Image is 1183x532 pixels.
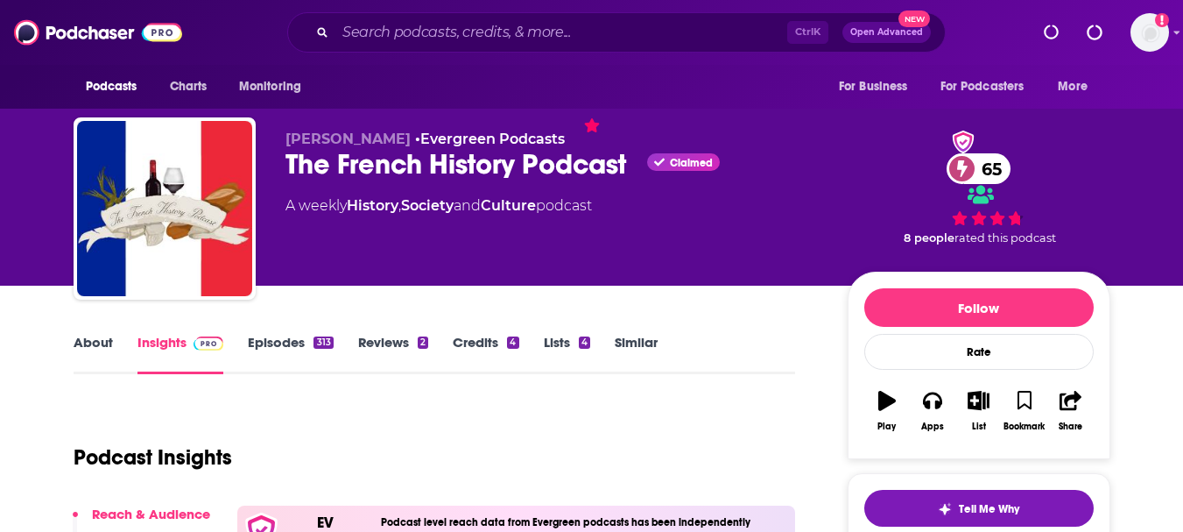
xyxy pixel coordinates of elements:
span: Open Advanced [850,28,923,37]
div: verified Badge65 8 peoplerated this podcast [848,131,1110,245]
a: Lists4 [544,334,590,374]
span: For Business [839,74,908,99]
span: New [898,11,930,27]
button: Share [1047,379,1093,443]
button: open menu [227,70,324,103]
input: Search podcasts, credits, & more... [335,18,787,46]
span: and [454,197,481,214]
button: Apps [910,379,955,443]
a: Charts [158,70,218,103]
img: tell me why sparkle [938,502,952,516]
div: List [972,422,986,432]
button: open menu [1046,70,1109,103]
div: 4 [507,337,518,349]
a: About [74,334,113,374]
a: History [347,197,398,214]
div: 4 [579,337,590,349]
div: Bookmark [1003,422,1045,432]
span: rated this podcast [954,231,1056,245]
a: Episodes313 [248,334,333,374]
button: Follow [864,288,1094,327]
button: open menu [74,70,160,103]
button: List [955,379,1001,443]
button: Play [864,379,910,443]
img: The French History Podcast [77,121,252,296]
img: User Profile [1130,13,1169,52]
span: Logged in as hconnor [1130,13,1169,52]
a: Culture [481,197,536,214]
span: , [398,197,401,214]
div: Search podcasts, credits, & more... [287,12,946,53]
span: [PERSON_NAME] [285,131,411,147]
div: Apps [921,422,944,432]
span: Tell Me Why [959,502,1019,516]
span: Charts [170,74,208,99]
a: Similar [615,334,658,374]
button: Open AdvancedNew [842,22,931,43]
div: A weekly podcast [285,195,592,216]
div: Share [1059,422,1082,432]
div: 313 [313,337,333,349]
img: Podchaser Pro [194,337,224,351]
span: Claimed [670,159,713,167]
a: Society [401,197,454,214]
div: Rate [864,334,1094,370]
div: Play [877,422,896,432]
span: • [415,131,565,147]
span: For Podcasters [940,74,1025,99]
button: tell me why sparkleTell Me Why [864,490,1094,527]
button: Show profile menu [1130,13,1169,52]
svg: Add a profile image [1155,13,1169,27]
a: InsightsPodchaser Pro [137,334,224,374]
a: Credits4 [453,334,518,374]
span: Monitoring [239,74,301,99]
p: Reach & Audience [92,506,210,522]
span: 8 people [904,231,954,245]
a: Reviews2 [358,334,428,374]
button: open menu [929,70,1050,103]
button: Bookmark [1002,379,1047,443]
span: Podcasts [86,74,137,99]
button: open menu [827,70,930,103]
div: 2 [418,337,428,349]
a: Evergreen Podcasts [420,131,565,147]
img: Podchaser - Follow, Share and Rate Podcasts [14,16,182,49]
span: Ctrl K [787,21,828,44]
h1: Podcast Insights [74,444,232,471]
span: More [1058,74,1088,99]
p: EV [317,513,334,532]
